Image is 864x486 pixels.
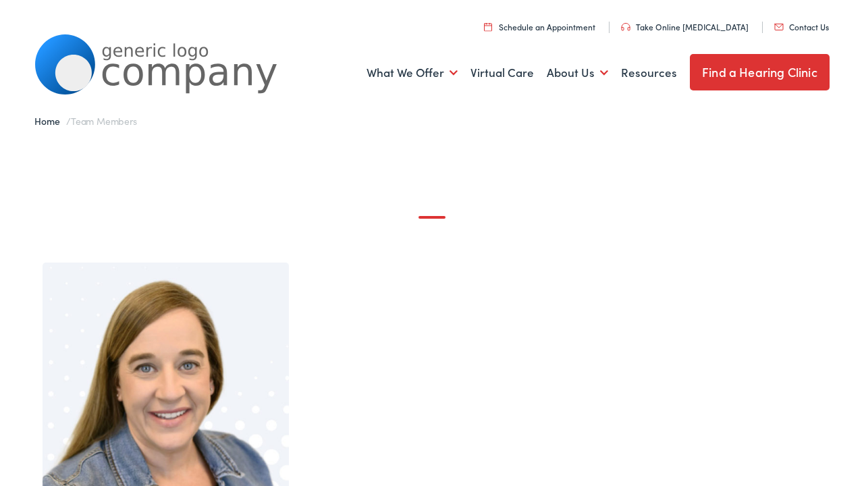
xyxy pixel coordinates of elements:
[547,48,608,98] a: About Us
[621,21,749,32] a: Take Online [MEDICAL_DATA]
[367,48,458,98] a: What We Offer
[470,48,534,98] a: Virtual Care
[690,54,830,90] a: Find a Hearing Clinic
[484,21,595,32] a: Schedule an Appointment
[484,22,492,31] img: utility icon
[34,114,66,128] a: Home
[71,114,136,128] span: Team Members
[621,48,677,98] a: Resources
[774,24,784,30] img: utility icon
[34,114,136,128] span: /
[774,21,829,32] a: Contact Us
[621,23,630,31] img: utility icon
